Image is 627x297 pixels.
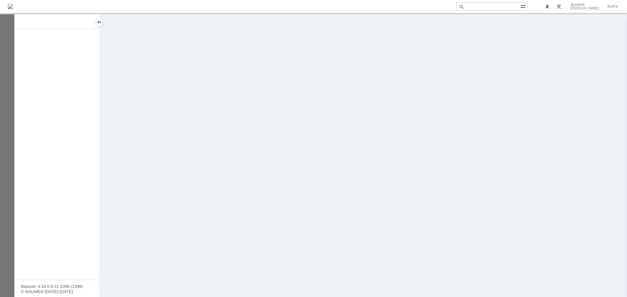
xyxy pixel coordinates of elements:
[8,4,13,9] a: Перейти на домашнюю страницу
[95,18,103,26] div: Скрыть меню
[571,3,600,7] span: Дударев
[571,7,600,10] span: [PERSON_NAME]
[8,4,13,9] img: logo
[21,284,93,289] div: Версия: 4.18.0.9.31.1398 (1398)
[555,3,563,10] a: Перейти в интерфейс администратора
[21,290,93,294] div: © NAUMEN [DATE]-[DATE]
[521,3,527,9] span: Расширенный поиск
